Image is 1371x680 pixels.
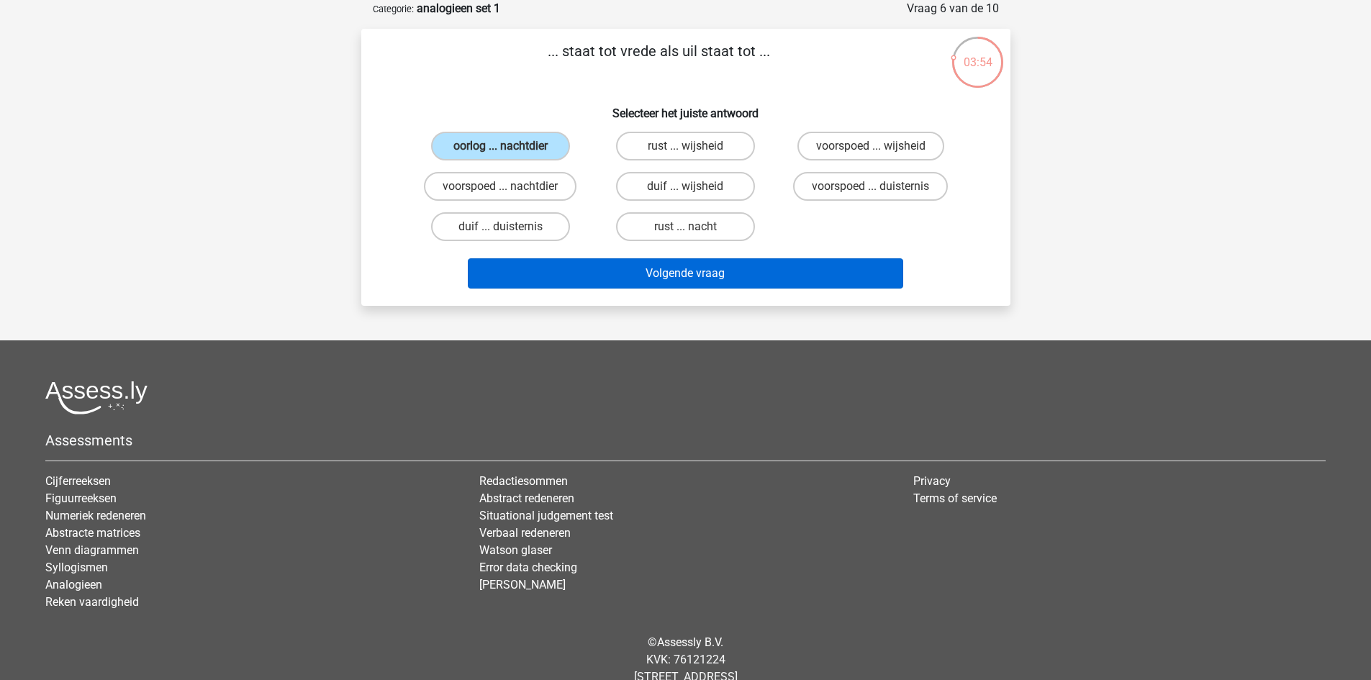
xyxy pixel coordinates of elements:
label: duif ... wijsheid [616,172,755,201]
a: Abstracte matrices [45,526,140,540]
a: Venn diagrammen [45,543,139,557]
a: [PERSON_NAME] [479,578,566,591]
a: Numeriek redeneren [45,509,146,522]
a: Verbaal redeneren [479,526,571,540]
button: Volgende vraag [468,258,903,289]
img: Assessly logo [45,381,148,414]
a: Terms of service [913,491,997,505]
label: voorspoed ... wijsheid [797,132,944,160]
label: duif ... duisternis [431,212,570,241]
p: ... staat tot vrede als uil staat tot ... [384,40,933,83]
a: Assessly B.V. [657,635,723,649]
a: Watson glaser [479,543,552,557]
a: Analogieen [45,578,102,591]
div: 03:54 [951,35,1005,71]
a: Redactiesommen [479,474,568,488]
strong: analogieen set 1 [417,1,500,15]
label: rust ... nacht [616,212,755,241]
h6: Selecteer het juiste antwoord [384,95,987,120]
label: rust ... wijsheid [616,132,755,160]
a: Reken vaardigheid [45,595,139,609]
a: Abstract redeneren [479,491,574,505]
a: Cijferreeksen [45,474,111,488]
a: Error data checking [479,561,577,574]
a: Syllogismen [45,561,108,574]
h5: Assessments [45,432,1326,449]
label: oorlog ... nachtdier [431,132,570,160]
a: Privacy [913,474,951,488]
a: Situational judgement test [479,509,613,522]
small: Categorie: [373,4,414,14]
a: Figuurreeksen [45,491,117,505]
label: voorspoed ... nachtdier [424,172,576,201]
label: voorspoed ... duisternis [793,172,948,201]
